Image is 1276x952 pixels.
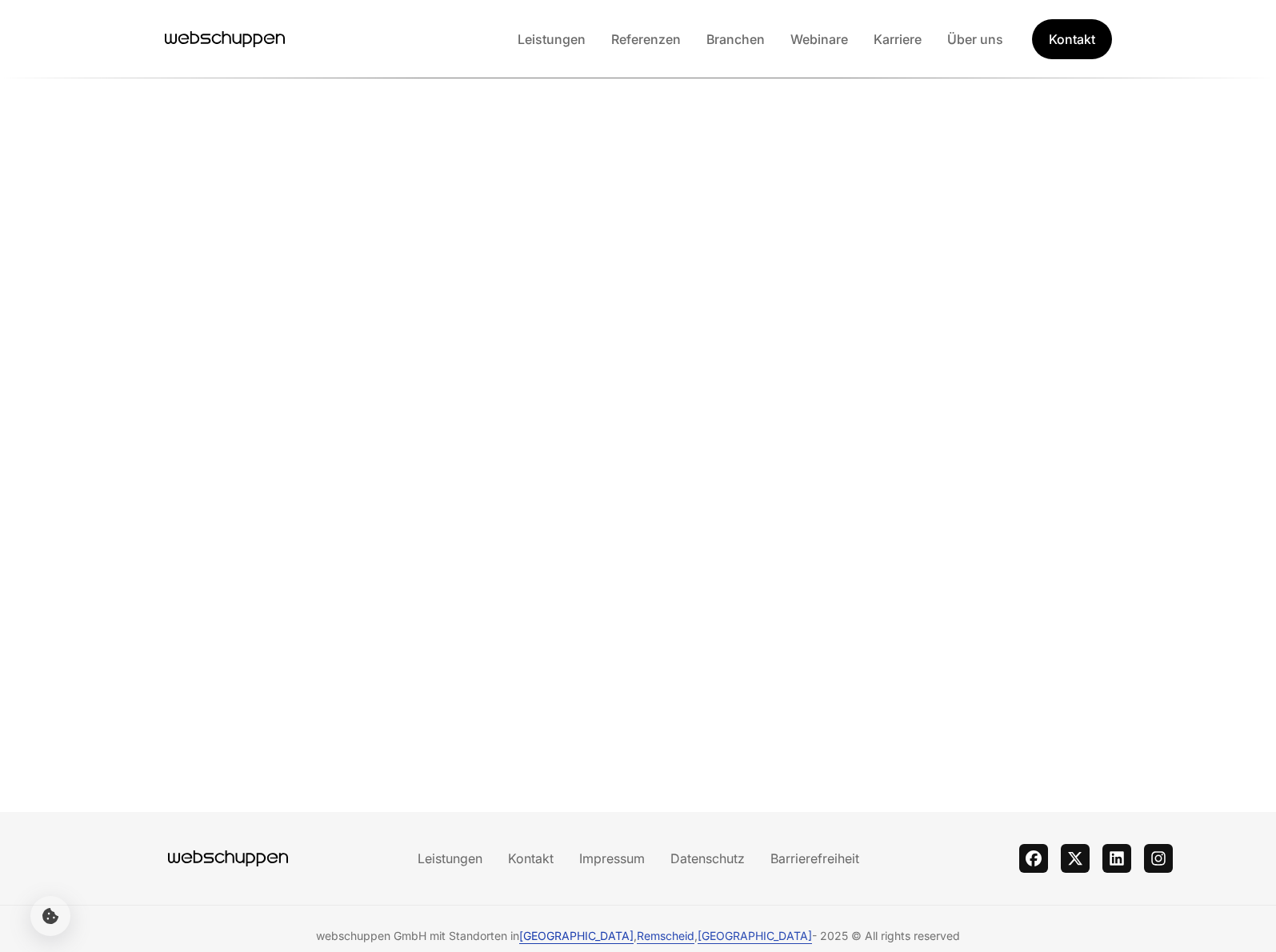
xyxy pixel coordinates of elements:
a: Webinare [778,31,861,47]
a: [GEOGRAPHIC_DATA] [519,929,634,942]
a: linkedin [1102,844,1131,873]
a: [GEOGRAPHIC_DATA] [698,929,812,942]
a: Remscheid [637,929,694,942]
a: Leistungen [505,31,598,47]
span: webschuppen GmbH mit Standorten in , , - [316,928,817,944]
a: Branchen [694,31,778,47]
a: Get Started [1032,19,1112,59]
a: instagram [1144,844,1173,873]
a: twitter [1061,844,1090,873]
a: Karriere [861,31,934,47]
a: Hauptseite besuchen [165,27,285,51]
a: Referenzen [598,31,694,47]
button: Cookie-Einstellungen öffnen [30,896,70,936]
span: 2025 © All rights reserved [820,928,960,944]
a: Über uns [934,31,1016,47]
